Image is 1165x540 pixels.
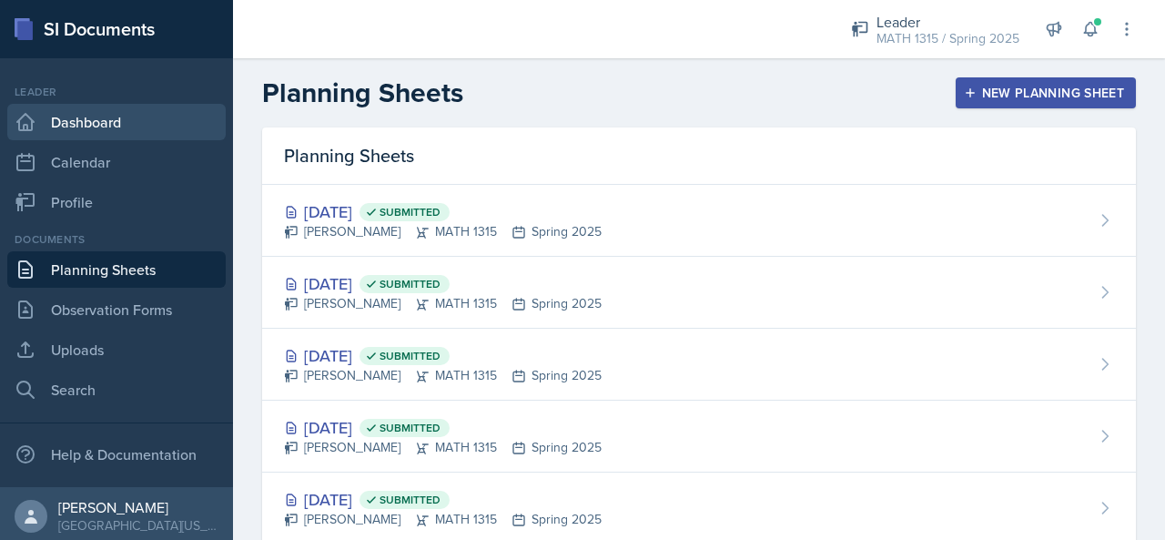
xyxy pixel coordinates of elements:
[7,231,226,248] div: Documents
[967,86,1124,100] div: New Planning Sheet
[380,493,441,507] span: Submitted
[284,343,602,368] div: [DATE]
[284,271,602,296] div: [DATE]
[262,185,1136,257] a: [DATE] Submitted [PERSON_NAME]MATH 1315Spring 2025
[262,76,463,109] h2: Planning Sheets
[7,184,226,220] a: Profile
[284,415,602,440] div: [DATE]
[7,84,226,100] div: Leader
[262,329,1136,401] a: [DATE] Submitted [PERSON_NAME]MATH 1315Spring 2025
[876,29,1019,48] div: MATH 1315 / Spring 2025
[7,331,226,368] a: Uploads
[284,366,602,385] div: [PERSON_NAME] MATH 1315 Spring 2025
[284,222,602,241] div: [PERSON_NAME] MATH 1315 Spring 2025
[380,205,441,219] span: Submitted
[262,257,1136,329] a: [DATE] Submitted [PERSON_NAME]MATH 1315Spring 2025
[7,291,226,328] a: Observation Forms
[262,401,1136,473] a: [DATE] Submitted [PERSON_NAME]MATH 1315Spring 2025
[284,510,602,529] div: [PERSON_NAME] MATH 1315 Spring 2025
[876,11,1019,33] div: Leader
[284,438,602,457] div: [PERSON_NAME] MATH 1315 Spring 2025
[7,144,226,180] a: Calendar
[58,516,218,535] div: [GEOGRAPHIC_DATA][US_STATE]
[284,487,602,512] div: [DATE]
[7,436,226,473] div: Help & Documentation
[262,127,1136,185] div: Planning Sheets
[58,498,218,516] div: [PERSON_NAME]
[380,277,441,291] span: Submitted
[380,349,441,363] span: Submitted
[284,199,602,224] div: [DATE]
[7,104,226,140] a: Dashboard
[380,421,441,435] span: Submitted
[7,251,226,288] a: Planning Sheets
[956,77,1136,108] button: New Planning Sheet
[7,372,226,408] a: Search
[284,294,602,313] div: [PERSON_NAME] MATH 1315 Spring 2025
